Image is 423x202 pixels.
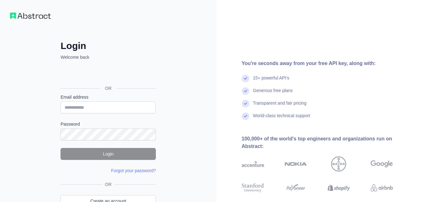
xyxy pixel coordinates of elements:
a: Forgot your password? [111,168,156,173]
div: Transparent and fair pricing [253,100,307,112]
h2: Login [61,40,156,52]
label: Email address [61,94,156,100]
div: Generous free plans [253,87,293,100]
button: Login [61,148,156,160]
img: payoneer [285,182,307,194]
p: Welcome back [61,54,156,60]
label: Password [61,121,156,127]
iframe: Кнопка "Войти с аккаунтом Google" [57,67,158,81]
div: World-class technical support [253,112,310,125]
img: Workflow [10,13,51,19]
div: 100,000+ of the world's top engineers and organizations run on Abstract: [242,135,413,150]
img: check mark [242,100,249,107]
img: check mark [242,87,249,95]
img: airbnb [371,182,393,194]
div: You're seconds away from your free API key, along with: [242,60,413,67]
img: bayer [331,156,346,172]
img: check mark [242,75,249,82]
img: stanford university [242,182,264,194]
img: accenture [242,156,264,172]
div: 15+ powerful API's [253,75,289,87]
img: nokia [285,156,307,172]
span: OR [100,85,117,91]
img: shopify [328,182,350,194]
img: check mark [242,112,249,120]
img: google [371,156,393,172]
span: OR [103,181,114,188]
div: Войти с аккаунтом Google (откроется в новой вкладке) [61,67,155,81]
